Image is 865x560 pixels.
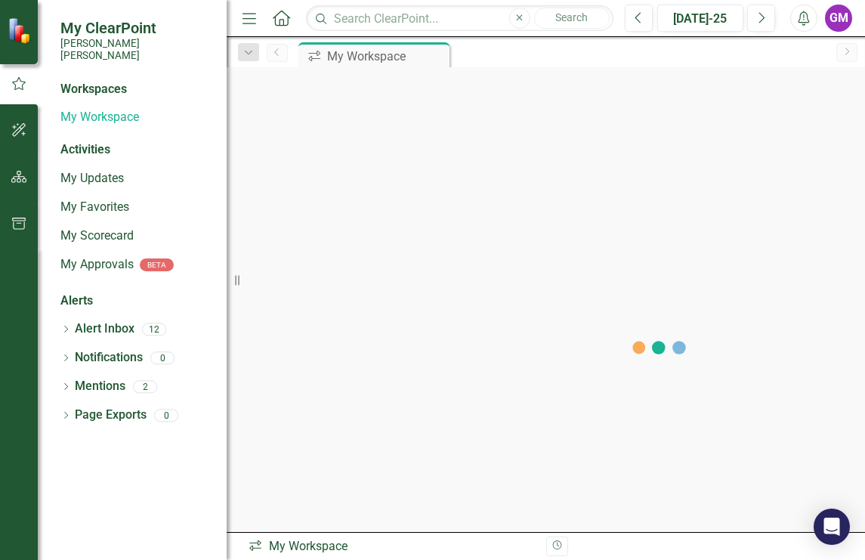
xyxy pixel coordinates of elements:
[75,320,134,338] a: Alert Inbox
[814,509,850,545] div: Open Intercom Messenger
[555,11,588,23] span: Search
[75,349,143,367] a: Notifications
[60,81,127,98] div: Workspaces
[657,5,744,32] button: [DATE]-25
[60,37,212,62] small: [PERSON_NAME] [PERSON_NAME]
[142,323,166,336] div: 12
[534,8,610,29] button: Search
[140,258,174,271] div: BETA
[150,351,175,364] div: 0
[75,378,125,395] a: Mentions
[8,17,34,44] img: ClearPoint Strategy
[75,407,147,424] a: Page Exports
[133,380,157,393] div: 2
[60,141,212,159] div: Activities
[663,10,739,28] div: [DATE]-25
[60,170,212,187] a: My Updates
[306,5,613,32] input: Search ClearPoint...
[327,47,446,66] div: My Workspace
[60,199,212,216] a: My Favorites
[60,256,134,274] a: My Approvals
[248,538,535,555] div: My Workspace
[60,109,212,126] a: My Workspace
[154,409,178,422] div: 0
[60,292,212,310] div: Alerts
[825,5,852,32] button: GM
[60,227,212,245] a: My Scorecard
[60,19,212,37] span: My ClearPoint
